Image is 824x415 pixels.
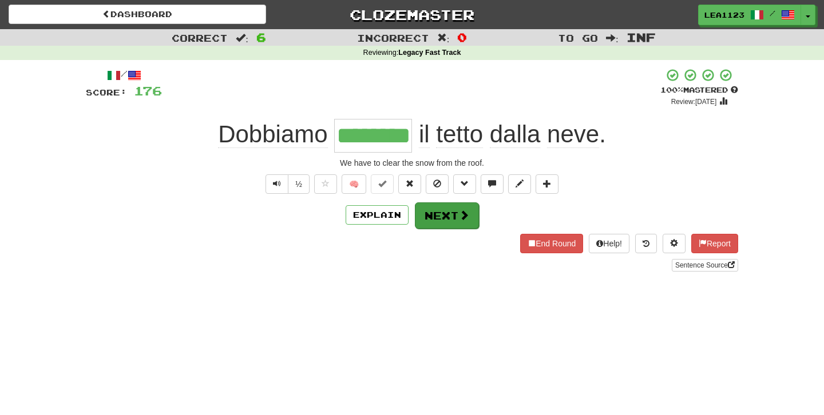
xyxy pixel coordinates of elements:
button: Next [415,202,479,229]
button: Favorite sentence (alt+f) [314,174,337,194]
button: End Round [520,234,583,253]
button: Report [691,234,738,253]
span: Inf [627,30,656,44]
button: Edit sentence (alt+d) [508,174,531,194]
span: : [606,33,619,43]
span: Correct [172,32,228,43]
a: Sentence Source [672,259,738,272]
div: Text-to-speech controls [263,174,310,194]
small: Review: [DATE] [671,98,717,106]
button: Discuss sentence (alt+u) [481,174,504,194]
span: To go [558,32,598,43]
a: Clozemaster [283,5,541,25]
button: Play sentence audio (ctl+space) [266,174,288,194]
span: 176 [134,83,162,98]
span: dalla [490,121,541,148]
span: Incorrect [357,32,429,43]
button: Add to collection (alt+a) [536,174,558,194]
span: Score: [86,87,127,97]
span: il [419,121,430,148]
span: neve [547,121,599,148]
span: . [412,121,606,148]
span: 6 [256,30,266,44]
div: Mastered [660,85,738,95]
a: Lea1123 / [698,5,801,25]
button: Ignore sentence (alt+i) [426,174,449,194]
span: tetto [436,121,483,148]
a: Dashboard [9,5,266,24]
span: / [770,9,775,17]
button: Reset to 0% Mastered (alt+r) [398,174,421,194]
button: Grammar (alt+g) [453,174,476,194]
button: Round history (alt+y) [635,234,657,253]
button: Help! [589,234,629,253]
div: We have to clear the snow from the roof. [86,157,738,169]
button: Set this sentence to 100% Mastered (alt+m) [371,174,394,194]
span: 100 % [660,85,683,94]
button: 🧠 [342,174,366,194]
button: ½ [288,174,310,194]
button: Explain [346,205,409,225]
span: Dobbiamo [218,121,327,148]
span: : [236,33,248,43]
span: 0 [457,30,467,44]
strong: Legacy Fast Track [398,49,461,57]
span: : [437,33,450,43]
span: Lea1123 [704,10,744,20]
div: / [86,68,162,82]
